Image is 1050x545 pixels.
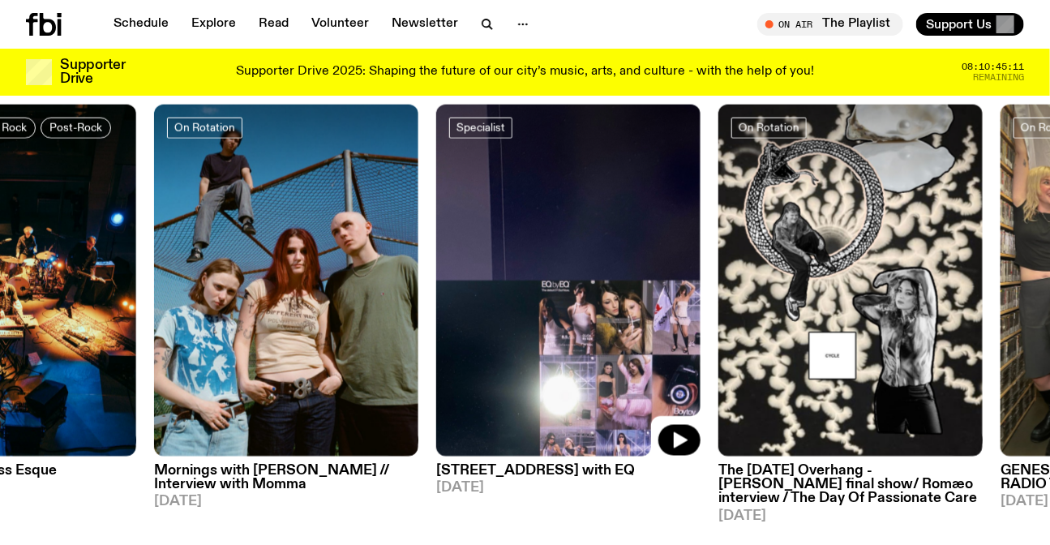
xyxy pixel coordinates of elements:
[249,13,298,36] a: Read
[916,13,1024,36] button: Support Us
[456,122,505,134] span: Specialist
[973,73,1024,82] span: Remaining
[167,118,242,139] a: On Rotation
[436,457,701,496] a: [STREET_ADDRESS] with EQ[DATE]
[154,496,418,509] span: [DATE]
[757,13,903,36] button: On AirThe Playlist
[49,122,102,134] span: Post-Rock
[449,118,512,139] a: Specialist
[236,65,814,79] p: Supporter Drive 2025: Shaping the future of our city’s music, arts, and culture - with the help o...
[154,465,418,492] h3: Mornings with [PERSON_NAME] // Interview with Momma
[718,465,983,506] h3: The [DATE] Overhang - [PERSON_NAME] final show/ Romæo interview / The Day Of Passionate Care
[739,122,799,134] span: On Rotation
[436,482,701,496] span: [DATE]
[436,465,701,478] h3: [STREET_ADDRESS] with EQ
[174,122,235,134] span: On Rotation
[926,17,992,32] span: Support Us
[962,62,1024,71] span: 08:10:45:11
[154,457,418,509] a: Mornings with [PERSON_NAME] // Interview with Momma[DATE]
[382,13,468,36] a: Newsletter
[104,13,178,36] a: Schedule
[41,118,111,139] a: Post-Rock
[302,13,379,36] a: Volunteer
[718,457,983,523] a: The [DATE] Overhang - [PERSON_NAME] final show/ Romæo interview / The Day Of Passionate Care[DATE]
[60,58,125,86] h3: Supporter Drive
[731,118,807,139] a: On Rotation
[182,13,246,36] a: Explore
[718,510,983,524] span: [DATE]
